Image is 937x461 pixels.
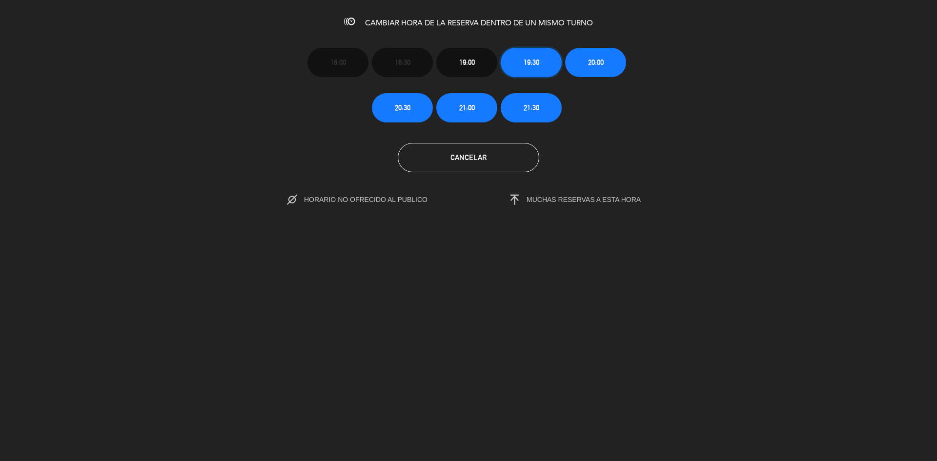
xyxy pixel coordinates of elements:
[450,153,487,161] span: Cancelar
[395,102,410,113] span: 20:30
[524,102,539,113] span: 21:30
[372,93,433,122] button: 20:30
[304,196,448,203] span: HORARIO NO OFRECIDO AL PUBLICO
[436,93,497,122] button: 21:00
[524,57,539,68] span: 19:30
[398,143,539,172] button: Cancelar
[395,57,410,68] span: 18:30
[501,93,562,122] button: 21:30
[436,48,497,77] button: 19:00
[459,102,475,113] span: 21:00
[307,48,368,77] button: 18:00
[330,57,346,68] span: 18:00
[588,57,604,68] span: 20:00
[372,48,433,77] button: 18:30
[527,196,641,203] span: MUCHAS RESERVAS A ESTA HORA
[565,48,626,77] button: 20:00
[459,57,475,68] span: 19:00
[365,20,593,27] span: CAMBIAR HORA DE LA RESERVA DENTRO DE UN MISMO TURNO
[501,48,562,77] button: 19:30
